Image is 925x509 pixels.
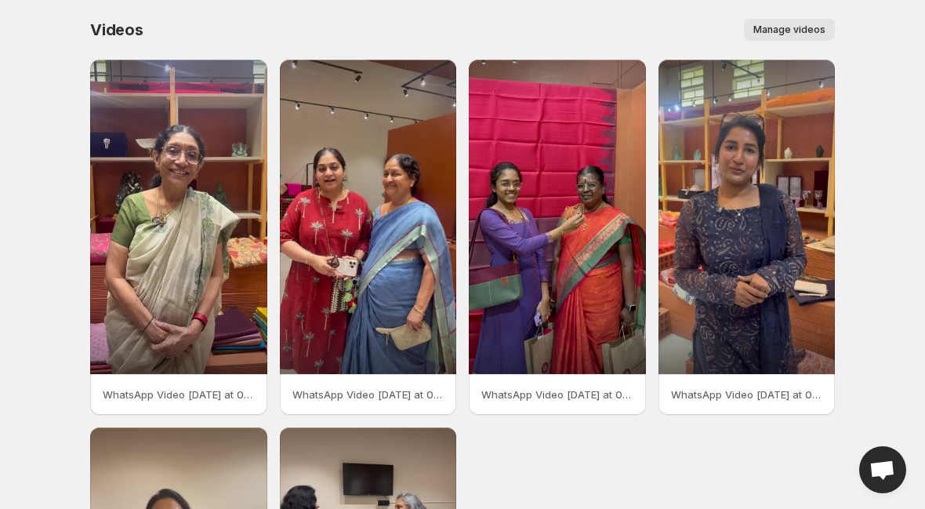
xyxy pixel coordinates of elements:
[744,19,835,41] button: Manage videos
[753,24,825,36] span: Manage videos
[292,387,444,402] p: WhatsApp Video [DATE] at 093926 2
[671,387,823,402] p: WhatsApp Video [DATE] at 093926 4
[859,446,906,493] div: Open chat
[481,387,633,402] p: WhatsApp Video [DATE] at 093926 3
[103,387,255,402] p: WhatsApp Video [DATE] at 093926 1
[90,20,143,39] span: Videos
